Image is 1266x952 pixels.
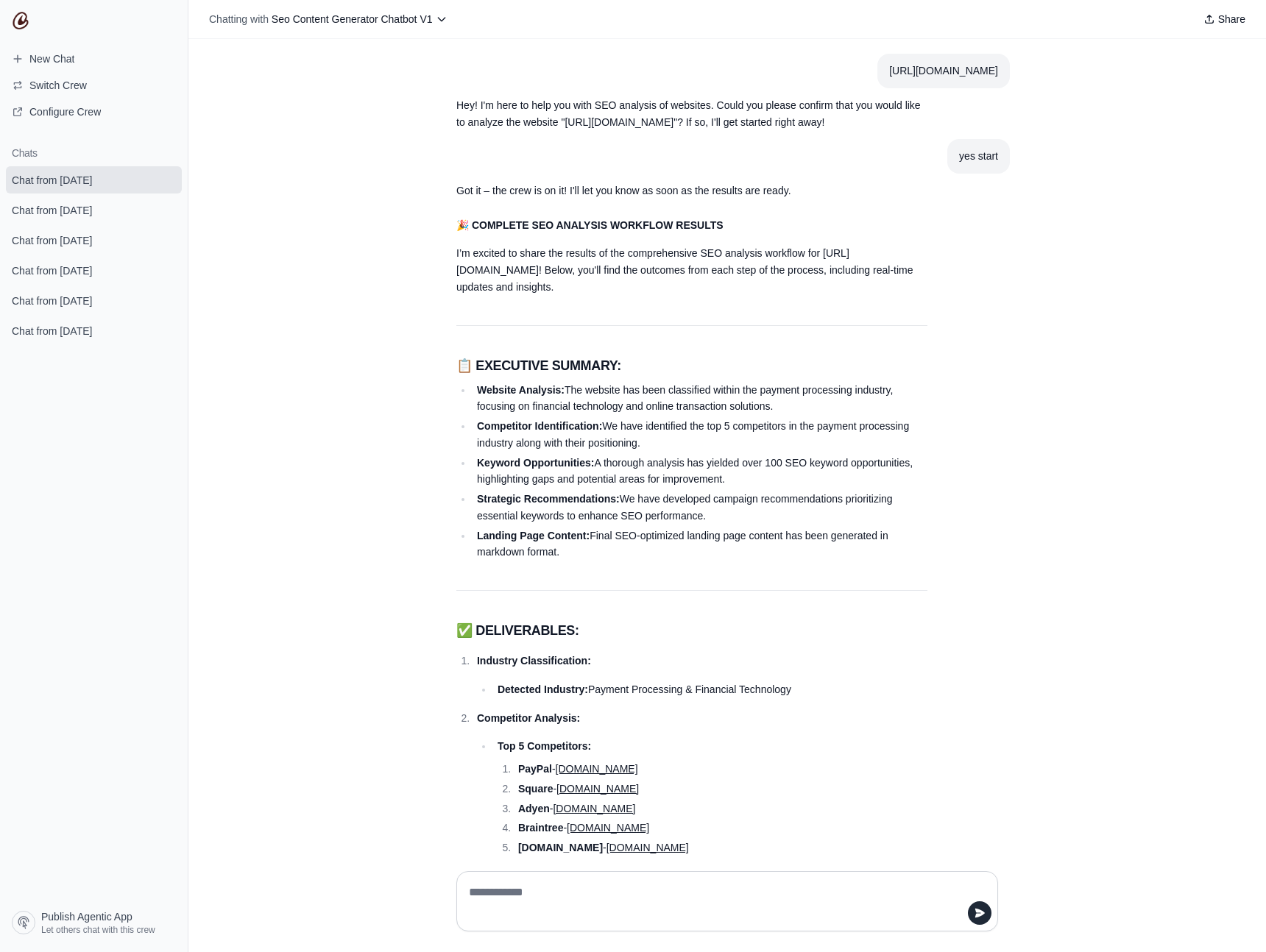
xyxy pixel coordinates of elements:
[6,287,182,314] a: Chat from [DATE]
[6,74,182,97] button: Switch Crew
[473,418,927,452] li: We have identified the top 5 competitors in the payment processing industry along with their posi...
[6,196,182,224] a: Chat from [DATE]
[518,803,550,814] strong: Adyen
[29,51,74,66] span: New Chat
[456,358,621,373] strong: 📋 EXECUTIVE SUMMARY:
[477,457,594,469] strong: Keyword Opportunities:
[6,257,182,284] a: Chat from [DATE]
[12,233,92,248] span: Chat from [DATE]
[477,384,565,396] strong: Website Analysis:
[514,820,927,836] li: -
[607,842,689,853] a: [DOMAIN_NAME]
[456,245,927,295] p: I’m excited to share the results of the comprehensive SEO analysis workflow for [URL][DOMAIN_NAME...
[6,100,182,124] a: Configure Crew
[877,54,1010,88] section: User message
[6,227,182,254] a: Chat from [DATE]
[209,12,269,26] span: Chatting with
[889,63,998,79] div: [URL][DOMAIN_NAME]
[12,173,92,188] span: Chat from [DATE]
[473,527,927,561] li: Final SEO-optimized landing page content has been generated in markdown format.
[477,530,590,541] strong: Landing Page Content:
[272,13,433,25] span: Seo Content Generator Chatbot V1
[6,905,182,940] a: Publish Agentic App Let others chat with this crew
[12,324,92,338] span: Chat from [DATE]
[518,763,552,775] strong: PayPal
[477,655,591,667] strong: Industry Classification:
[514,839,927,856] li: -
[518,822,563,834] strong: Braintree
[556,783,639,795] a: [DOMAIN_NAME]
[12,12,29,29] img: CrewAI Logo
[203,9,453,29] button: Chatting with Seo Content Generator Chatbot V1
[518,783,553,795] strong: Square
[1198,9,1251,29] button: Share
[41,924,155,936] span: Let others chat with this crew
[445,88,939,140] section: Response
[473,491,927,525] li: We have developed campaign recommendations prioritizing essential keywords to enhance SEO perform...
[477,712,580,724] strong: Competitor Analysis:
[12,203,92,218] span: Chat from [DATE]
[29,104,101,119] span: Configure Crew
[556,763,638,775] a: [DOMAIN_NAME]
[553,803,635,814] a: [DOMAIN_NAME]
[498,740,591,752] strong: Top 5 Competitors:
[947,139,1010,174] section: User message
[518,842,603,853] strong: [DOMAIN_NAME]
[6,317,182,344] a: Chat from [DATE]
[41,909,132,924] span: Publish Agentic App
[514,761,927,778] li: -
[477,493,620,505] strong: Strategic Recommendations:
[456,97,927,131] p: Hey! I'm here to help you with SEO analysis of websites. Could you please confirm that you would ...
[514,781,927,798] li: -
[6,166,182,193] a: Chat from [DATE]
[567,822,649,834] a: [DOMAIN_NAME]
[29,78,87,93] span: Switch Crew
[6,47,182,71] a: New Chat
[473,455,927,489] li: A thorough analysis has yielded over 100 SEO keyword opportunities, highlighting gaps and potenti...
[473,382,927,416] li: The website has been classified within the payment processing industry, focusing on financial tec...
[493,681,927,698] li: Payment Processing & Financial Technology
[514,800,927,817] li: -
[1218,12,1245,26] span: Share
[12,263,92,278] span: Chat from [DATE]
[456,219,724,231] strong: 🎉 COMPLETE SEO ANALYSIS WORKFLOW RESULTS
[456,182,927,199] p: Got it – the crew is on it! I'll let you know as soon as the results are ready.
[498,683,588,695] strong: Detected Industry:
[445,174,939,208] section: Response
[477,420,602,432] strong: Competitor Identification:
[456,623,579,638] strong: ✅ DELIVERABLES:
[959,148,998,165] div: yes start
[12,294,92,308] span: Chat from [DATE]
